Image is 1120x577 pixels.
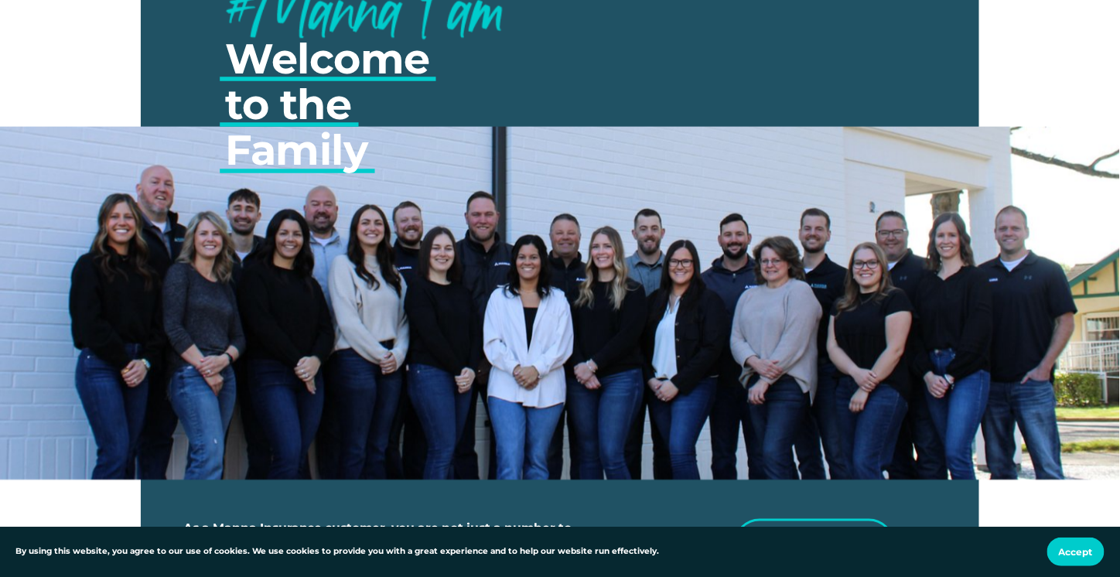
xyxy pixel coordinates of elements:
[1047,538,1105,566] button: Accept
[225,33,441,176] span: Welcome to the Family
[15,545,659,558] p: By using this website, you agree to our use of cookies. We use cookies to provide you with a grea...
[1059,546,1093,558] span: Accept
[183,521,642,575] span: As a Manna Insurance customer, you are not just a number to [GEOGRAPHIC_DATA]. We see you as part...
[734,519,895,571] a: Learn more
